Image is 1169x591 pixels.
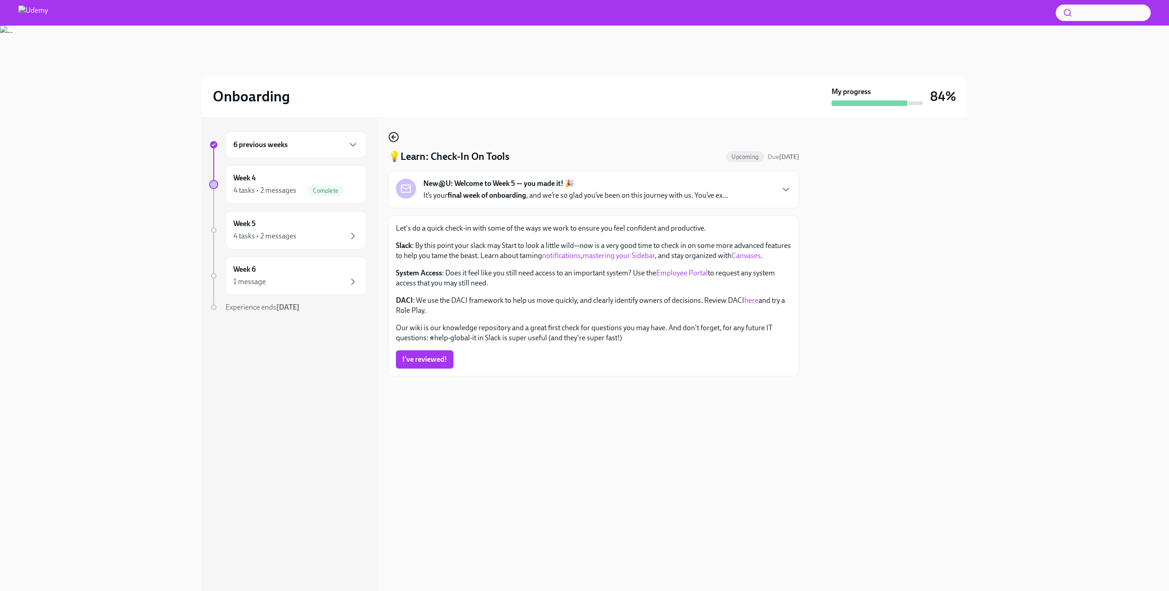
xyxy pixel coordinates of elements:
[583,251,655,260] a: mastering your Sidebar
[732,251,761,260] a: Canvases
[233,231,296,241] div: 4 tasks • 2 messages
[423,179,574,189] strong: New@U: Welcome to Week 5 — you made it! 🎉
[18,5,48,20] img: Udemy
[396,223,791,233] p: Let's do a quick check-in with some of the ways we work to ensure you feel confident and productive.
[233,140,288,150] h6: 6 previous weeks
[542,251,581,260] a: notifications
[396,350,453,369] button: I've reviewed!
[930,88,956,105] h3: 84%
[396,269,442,277] strong: System Access
[233,185,296,195] div: 4 tasks • 2 messages
[726,153,764,160] span: Upcoming
[396,323,791,343] p: Our wiki is our knowledge repository and a great first check for questions you may have. And don'...
[226,132,366,158] div: 6 previous weeks
[396,268,791,288] p: : Does it feel like you still need access to an important system? Use the to request any system a...
[233,264,256,274] h6: Week 6
[396,241,791,261] p: : By this point your slack may Start to look a little wild—now is a very good time to check in on...
[768,153,799,161] span: Due
[396,296,413,305] strong: DACI
[396,295,791,316] p: : We use the DACI framework to help us move quickly, and clearly identify owners of decisions. Re...
[744,296,758,305] a: here
[209,165,366,204] a: Week 44 tasks • 2 messagesComplete
[233,277,266,287] div: 1 message
[396,241,412,250] strong: Slack
[832,87,871,97] strong: My progress
[423,190,728,201] p: It’s your , and we’re so glad you’ve been on this journey with us. You’ve ex...
[307,187,344,194] span: Complete
[209,257,366,295] a: Week 61 message
[213,87,290,106] h2: Onboarding
[656,269,708,277] a: Employee Portal
[233,219,256,229] h6: Week 5
[209,211,366,249] a: Week 54 tasks • 2 messages
[226,303,300,311] span: Experience ends
[388,150,510,164] h4: 💡Learn: Check-In On Tools
[233,173,256,183] h6: Week 4
[768,153,799,161] span: October 25th, 2025 10:00
[779,153,799,161] strong: [DATE]
[402,355,447,364] span: I've reviewed!
[276,303,300,311] strong: [DATE]
[448,191,526,200] strong: final week of onboarding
